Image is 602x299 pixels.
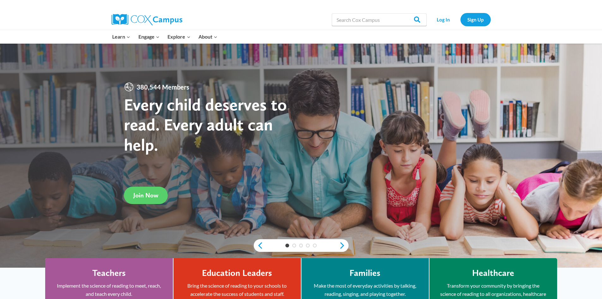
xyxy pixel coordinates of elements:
[350,268,380,278] h4: Families
[108,30,222,43] nav: Primary Navigation
[55,282,163,298] p: Implement the science of reading to meet, reach, and teach every child.
[133,191,158,199] span: Join Now
[124,94,287,155] strong: Every child deserves to read. Every adult can help.
[430,13,491,26] nav: Secondary Navigation
[183,282,291,298] p: Bring the science of reading to your schools to accelerate the success of students and staff.
[313,244,317,247] a: 5
[167,33,190,41] span: Explore
[285,244,289,247] a: 1
[339,242,349,249] a: next
[306,244,310,247] a: 4
[112,14,182,25] img: Cox Campus
[430,13,457,26] a: Log In
[92,268,126,278] h4: Teachers
[112,33,130,41] span: Learn
[292,244,296,247] a: 2
[254,239,349,252] div: content slider buttons
[254,242,263,249] a: previous
[311,282,419,298] p: Make the most of everyday activities by talking, reading, singing, and playing together.
[299,244,303,247] a: 3
[124,187,168,204] a: Join Now
[460,13,491,26] a: Sign Up
[198,33,217,41] span: About
[332,13,427,26] input: Search Cox Campus
[202,268,272,278] h4: Education Leaders
[134,82,192,92] span: 380,544 Members
[472,268,514,278] h4: Healthcare
[138,33,160,41] span: Engage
